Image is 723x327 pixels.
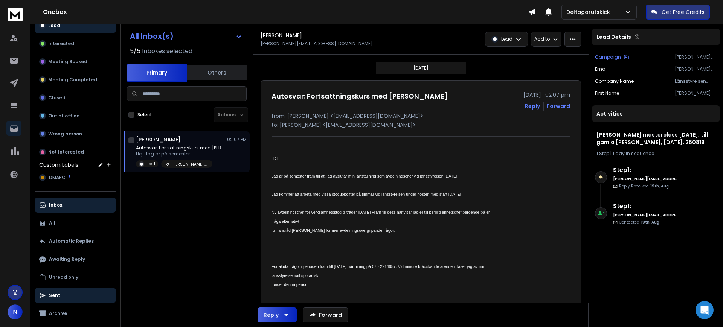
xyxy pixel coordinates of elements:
[534,36,550,42] p: Add to
[641,219,659,225] span: 19th, Aug
[501,36,513,42] p: Lead
[547,102,570,110] div: Forward
[35,306,116,321] button: Archive
[675,66,717,72] p: [PERSON_NAME][EMAIL_ADDRESS][DOMAIN_NAME]
[613,176,679,182] h6: [PERSON_NAME][EMAIL_ADDRESS][DOMAIN_NAME]
[35,270,116,285] button: Unread only
[272,156,279,160] span: Hej,
[48,77,97,83] p: Meeting Completed
[124,29,248,44] button: All Inbox(s)
[525,102,540,110] button: Reply
[137,112,152,118] label: Select
[49,310,67,316] p: Archive
[35,234,116,249] button: Automatic Replies
[35,90,116,105] button: Closed
[136,151,226,157] p: Hej, Jag är på semester
[49,238,94,244] p: Automatic Replies
[596,33,631,41] p: Lead Details
[8,304,23,319] button: N
[675,78,717,84] p: Länsstyrelsen [GEOGRAPHIC_DATA]
[646,5,710,20] button: Get Free Credits
[596,151,715,157] div: |
[272,121,570,129] p: to: [PERSON_NAME] <[EMAIL_ADDRESS][DOMAIN_NAME]>
[35,198,116,213] button: Inbox
[49,175,66,181] span: DMARC
[675,54,717,60] p: [PERSON_NAME] masterclass [DATE], till gamla [PERSON_NAME], [DATE], 250819
[136,136,181,143] h1: [PERSON_NAME]
[35,108,116,123] button: Out of office
[264,311,279,319] div: Reply
[523,91,570,99] p: [DATE] : 02:07 pm
[127,64,187,82] button: Primary
[619,219,659,225] p: Contacted
[35,216,116,231] button: All
[48,149,84,155] p: Not Interested
[130,47,140,56] span: 5 / 5
[172,161,208,167] p: [PERSON_NAME] masterclass [DATE], till gamla [PERSON_NAME], [DATE], 250819
[35,72,116,87] button: Meeting Completed
[130,32,174,40] h1: All Inbox(s)
[696,301,714,319] div: Open Intercom Messenger
[48,41,74,47] p: Interested
[146,161,155,167] p: Lead
[650,183,669,189] span: 19th, Aug
[596,131,715,146] h1: [PERSON_NAME] masterclass [DATE], till gamla [PERSON_NAME], [DATE], 250819
[272,192,461,196] span: Jag kommer att arbeta med vissa stöduppgifter på timmar vid länsstyrelsen under hösten med start ...
[595,54,621,60] p: Campaign
[49,274,78,280] p: Unread only
[48,95,66,101] p: Closed
[595,66,608,72] p: Email
[142,47,192,56] h3: Inboxes selected
[35,54,116,69] button: Meeting Booked
[272,210,491,233] span: Ny avdelningschef för verksamhetsstöd tillträder [DATE] Fram till dess hänvisar jag er till berör...
[595,90,619,96] p: First Name
[35,126,116,141] button: Wrong person
[8,8,23,21] img: logo
[39,161,78,169] h3: Custom Labels
[187,64,247,81] button: Others
[49,220,55,226] p: All
[258,307,297,322] button: Reply
[49,256,85,262] p: Awaiting Reply
[613,150,654,157] span: 1 day in sequence
[613,212,679,218] h6: [PERSON_NAME][EMAIL_ADDRESS][DOMAIN_NAME]
[35,252,116,267] button: Awaiting Reply
[596,150,609,157] span: 1 Step
[261,41,373,47] p: [PERSON_NAME][EMAIL_ADDRESS][DOMAIN_NAME]
[413,65,429,71] p: [DATE]
[662,8,705,16] p: Get Free Credits
[227,137,247,143] p: 02:07 PM
[272,112,570,120] p: from: [PERSON_NAME] <[EMAIL_ADDRESS][DOMAIN_NAME]>
[261,32,302,39] h1: [PERSON_NAME]
[48,131,82,137] p: Wrong person
[272,91,448,102] h1: Autosvar: Fortsättningskurs med [PERSON_NAME]
[48,59,87,65] p: Meeting Booked
[272,174,458,178] span: Jag är på semester fram till att jag avslutar min anställning som avdelningschef vid länsstyrelse...
[595,54,629,60] button: Campaign
[35,18,116,33] button: Lead
[35,144,116,160] button: Not Interested
[35,36,116,51] button: Interested
[303,307,348,322] button: Forward
[675,90,717,96] p: [PERSON_NAME]
[595,78,634,84] p: Company Name
[619,183,669,189] p: Reply Received
[566,8,613,16] p: Deltagarutskick
[49,202,62,208] p: Inbox
[613,202,679,211] h6: Step 1 :
[35,288,116,303] button: Sent
[592,105,720,122] div: Activities
[613,166,679,175] h6: Step 1 :
[272,264,487,287] span: För akuta frågor i perioden fram till [DATE] når ni mig på 070-2914957. Vid mindre brådskande äre...
[48,23,60,29] p: Lead
[48,113,79,119] p: Out of office
[49,292,60,298] p: Sent
[43,8,528,17] h1: Onebox
[136,145,226,151] p: Autosvar: Fortsättningskurs med [PERSON_NAME]
[35,170,116,185] button: DMARC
